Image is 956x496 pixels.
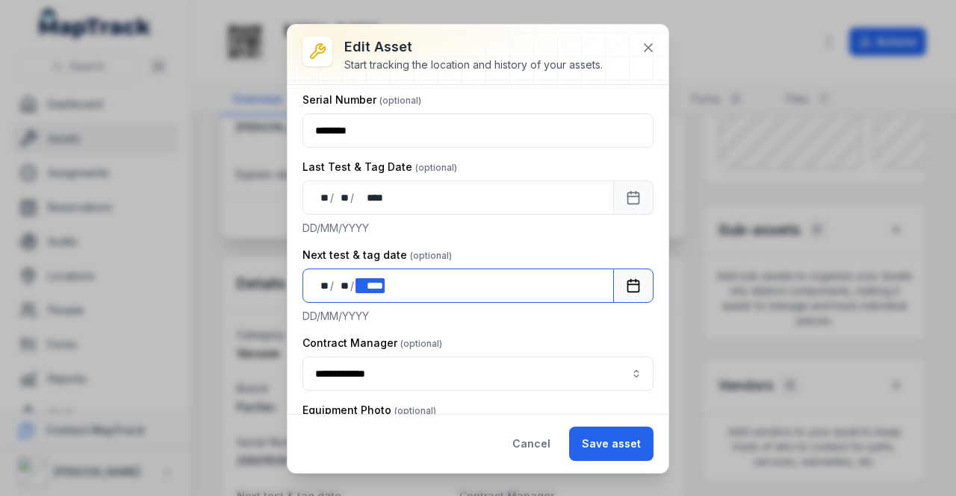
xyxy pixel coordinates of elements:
h3: Edit asset [344,37,603,57]
div: day, [315,190,330,205]
div: / [330,278,335,293]
div: / [330,190,335,205]
div: month, [335,278,350,293]
label: Equipment Photo [302,403,436,418]
label: Last Test & Tag Date [302,160,457,175]
button: Calendar [613,180,654,215]
div: month, [335,190,350,205]
button: Calendar [613,269,654,303]
p: DD/MM/YYYY [302,221,654,236]
div: / [350,190,356,205]
p: DD/MM/YYYY [302,309,654,324]
input: asset-edit:cf[3efdffd9-f055-49d9-9a65-0e9f08d77abc]-label [302,357,654,391]
button: Cancel [500,427,563,461]
label: Serial Number [302,92,421,107]
div: day, [315,278,330,293]
div: year, [356,190,384,205]
label: Next test & tag date [302,248,452,263]
button: Save asset [569,427,654,461]
div: Start tracking the location and history of your assets. [344,57,603,72]
div: year, [356,278,384,293]
div: / [350,278,356,293]
label: Contract Manager [302,336,442,351]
